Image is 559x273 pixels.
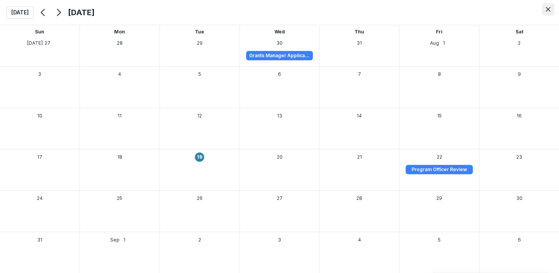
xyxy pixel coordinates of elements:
[358,236,361,243] p: 4
[52,6,65,19] button: Next month
[45,40,50,47] p: 27
[35,28,44,35] p: Sun
[516,154,522,161] p: 23
[518,71,521,78] p: 9
[436,195,442,202] p: 29
[357,40,362,47] p: 31
[438,71,441,78] p: 8
[37,6,49,19] button: Previous month
[37,112,42,119] p: 10
[443,40,445,47] p: 1
[516,28,523,35] p: Sat
[37,195,43,202] p: 24
[118,71,121,78] p: 4
[357,154,362,161] p: 21
[276,40,283,47] p: 30
[197,40,203,47] p: 29
[117,195,122,202] p: 25
[278,236,281,243] p: 3
[118,112,122,119] p: 11
[117,40,123,47] p: 28
[406,165,473,174] a: Program Officer Review
[277,112,282,119] p: 13
[123,236,125,243] p: 1
[27,40,43,47] p: [DATE]
[277,154,283,161] p: 20
[249,53,310,58] span: Grants Manager Application Review
[438,236,441,243] p: 5
[68,7,95,18] h4: [DATE]
[197,154,202,161] p: 19
[37,154,42,161] p: 17
[110,236,120,243] p: Sep
[38,71,41,78] p: 3
[117,154,122,161] p: 18
[197,112,202,119] p: 12
[198,71,201,78] p: 5
[516,195,523,202] p: 30
[114,28,125,35] p: Mon
[277,195,283,202] p: 27
[436,28,443,35] p: Fri
[357,112,362,119] p: 14
[356,195,362,202] p: 28
[6,6,34,19] button: [DATE]
[437,112,442,119] p: 15
[278,71,281,78] p: 6
[518,40,521,47] p: 2
[274,28,285,35] p: Wed
[430,40,439,47] p: Aug
[197,195,203,202] p: 26
[37,236,42,243] p: 31
[358,71,361,78] p: 7
[354,28,364,35] p: Thu
[246,51,313,60] a: Grants Manager Application Review
[437,154,442,161] p: 22
[518,236,521,243] p: 6
[195,28,204,35] p: Tue
[517,112,522,119] p: 16
[198,236,201,243] p: 2
[411,167,467,172] span: Program Officer Review
[542,3,554,16] button: Close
